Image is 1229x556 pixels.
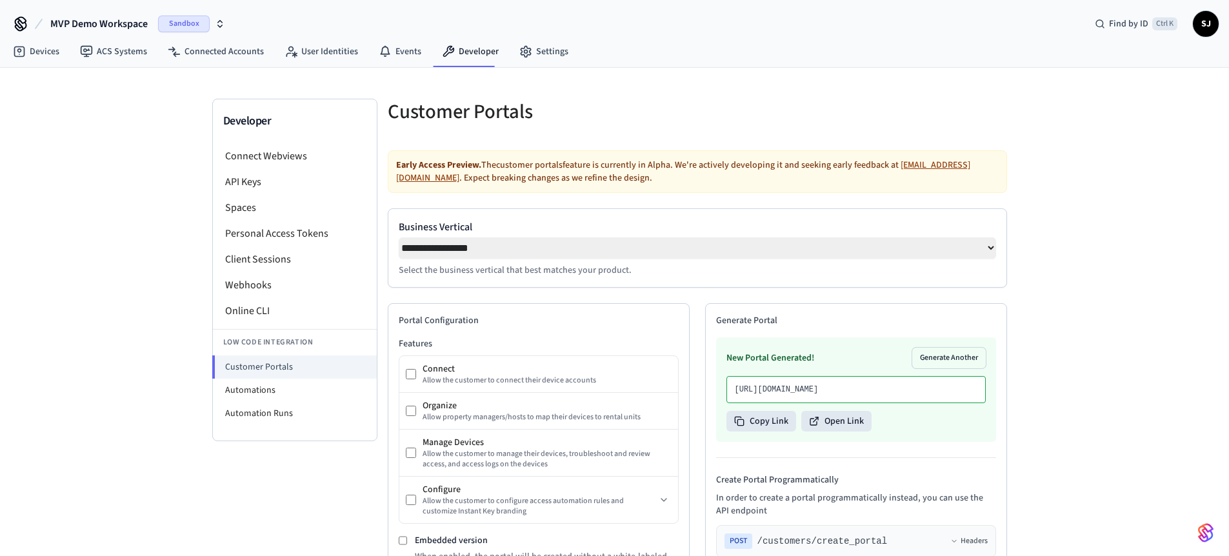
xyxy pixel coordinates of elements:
[213,143,377,169] li: Connect Webviews
[423,375,672,386] div: Allow the customer to connect their device accounts
[757,535,888,548] span: /customers/create_portal
[396,159,970,184] a: [EMAIL_ADDRESS][DOMAIN_NAME]
[213,298,377,324] li: Online CLI
[801,411,872,432] button: Open Link
[432,40,509,63] a: Developer
[3,40,70,63] a: Devices
[415,534,488,547] label: Embedded version
[950,536,988,546] button: Headers
[157,40,274,63] a: Connected Accounts
[399,264,996,277] p: Select the business vertical that best matches your product.
[223,112,366,130] h3: Developer
[423,449,672,470] div: Allow the customer to manage their devices, troubleshoot and review access, and access logs on th...
[509,40,579,63] a: Settings
[212,355,377,379] li: Customer Portals
[70,40,157,63] a: ACS Systems
[399,337,679,350] h3: Features
[423,399,672,412] div: Organize
[1193,11,1219,37] button: SJ
[213,329,377,355] li: Low Code Integration
[388,150,1007,193] div: The customer portals feature is currently in Alpha. We're actively developing it and seeking earl...
[716,314,996,327] h2: Generate Portal
[274,40,368,63] a: User Identities
[423,483,656,496] div: Configure
[716,473,996,486] h4: Create Portal Programmatically
[213,195,377,221] li: Spaces
[399,314,679,327] h2: Portal Configuration
[396,159,481,172] strong: Early Access Preview.
[50,16,148,32] span: MVP Demo Workspace
[1198,522,1214,543] img: SeamLogoGradient.69752ec5.svg
[399,219,996,235] label: Business Vertical
[213,246,377,272] li: Client Sessions
[735,384,977,395] p: [URL][DOMAIN_NAME]
[423,412,672,422] div: Allow property managers/hosts to map their devices to rental units
[213,272,377,298] li: Webhooks
[368,40,432,63] a: Events
[213,221,377,246] li: Personal Access Tokens
[1152,17,1177,30] span: Ctrl K
[912,348,986,368] button: Generate Another
[213,169,377,195] li: API Keys
[1084,12,1188,35] div: Find by IDCtrl K
[158,15,210,32] span: Sandbox
[423,436,672,449] div: Manage Devices
[716,491,996,517] p: In order to create a portal programmatically instead, you can use the API endpoint
[213,379,377,402] li: Automations
[724,533,752,549] span: POST
[1109,17,1148,30] span: Find by ID
[726,411,796,432] button: Copy Link
[388,99,690,125] h5: Customer Portals
[213,402,377,425] li: Automation Runs
[423,362,672,375] div: Connect
[726,352,814,364] h3: New Portal Generated!
[423,496,656,517] div: Allow the customer to configure access automation rules and customize Instant Key branding
[1194,12,1217,35] span: SJ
